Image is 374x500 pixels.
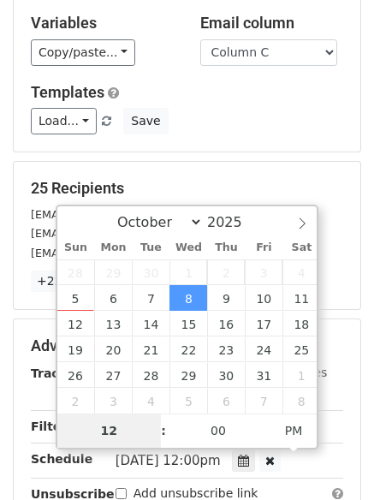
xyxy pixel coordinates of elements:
[169,285,207,311] span: October 8, 2025
[132,285,169,311] span: October 7, 2025
[31,227,222,240] small: [EMAIL_ADDRESS][DOMAIN_NAME]
[57,285,95,311] span: October 5, 2025
[31,452,92,466] strong: Schedule
[31,420,74,433] strong: Filters
[245,259,282,285] span: October 3, 2025
[31,14,175,33] h5: Variables
[31,39,135,66] a: Copy/paste...
[169,259,207,285] span: October 1, 2025
[57,311,95,336] span: October 12, 2025
[94,285,132,311] span: October 6, 2025
[169,242,207,253] span: Wed
[282,242,320,253] span: Sat
[31,271,103,292] a: +22 more
[57,259,95,285] span: September 28, 2025
[270,414,318,448] span: Click to toggle
[282,362,320,388] span: November 1, 2025
[94,388,132,414] span: November 3, 2025
[207,259,245,285] span: October 2, 2025
[166,414,270,448] input: Minute
[132,311,169,336] span: October 14, 2025
[245,285,282,311] span: October 10, 2025
[203,214,264,230] input: Year
[132,336,169,362] span: October 21, 2025
[245,388,282,414] span: November 7, 2025
[94,336,132,362] span: October 20, 2025
[169,311,207,336] span: October 15, 2025
[282,311,320,336] span: October 18, 2025
[31,108,97,134] a: Load...
[207,336,245,362] span: October 23, 2025
[288,418,374,500] iframe: Chat Widget
[57,388,95,414] span: November 2, 2025
[245,336,282,362] span: October 24, 2025
[31,208,222,221] small: [EMAIL_ADDRESS][DOMAIN_NAME]
[132,388,169,414] span: November 4, 2025
[161,414,166,448] span: :
[200,14,344,33] h5: Email column
[207,362,245,388] span: October 30, 2025
[116,453,221,468] span: [DATE] 12:00pm
[207,388,245,414] span: November 6, 2025
[94,362,132,388] span: October 27, 2025
[57,242,95,253] span: Sun
[282,388,320,414] span: November 8, 2025
[132,362,169,388] span: October 28, 2025
[245,362,282,388] span: October 31, 2025
[132,259,169,285] span: September 30, 2025
[282,336,320,362] span: October 25, 2025
[245,311,282,336] span: October 17, 2025
[207,311,245,336] span: October 16, 2025
[132,242,169,253] span: Tue
[207,242,245,253] span: Thu
[169,336,207,362] span: October 22, 2025
[169,362,207,388] span: October 29, 2025
[94,311,132,336] span: October 13, 2025
[31,179,343,198] h5: 25 Recipients
[282,285,320,311] span: October 11, 2025
[94,242,132,253] span: Mon
[31,336,343,355] h5: Advanced
[123,108,168,134] button: Save
[57,414,162,448] input: Hour
[31,247,222,259] small: [EMAIL_ADDRESS][DOMAIN_NAME]
[31,366,88,380] strong: Tracking
[169,388,207,414] span: November 5, 2025
[57,362,95,388] span: October 26, 2025
[57,336,95,362] span: October 19, 2025
[31,83,104,101] a: Templates
[282,259,320,285] span: October 4, 2025
[94,259,132,285] span: September 29, 2025
[207,285,245,311] span: October 9, 2025
[245,242,282,253] span: Fri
